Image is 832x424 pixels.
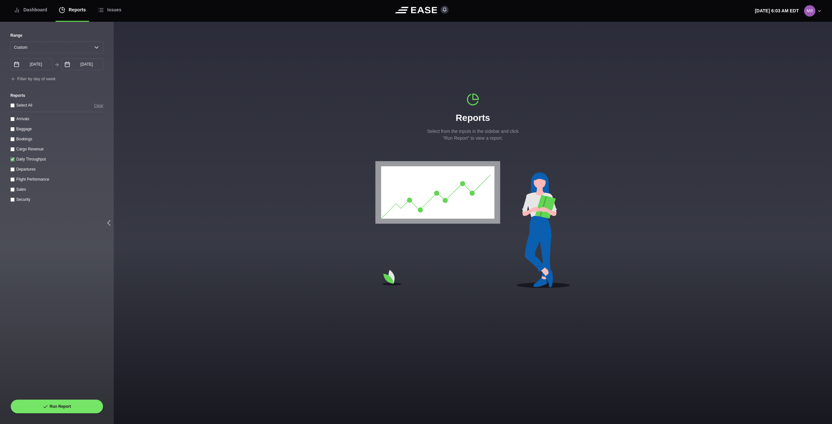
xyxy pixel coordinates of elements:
[16,197,30,202] label: Security
[16,137,32,141] label: Bookings
[16,147,44,151] label: Cargo Revenue
[16,127,32,131] label: Baggage
[10,58,53,70] input: mm/dd/yyyy
[10,77,56,82] button: Filter by day of week
[804,5,815,17] img: 0b2ed616698f39eb9cebe474ea602d52
[16,103,32,108] label: Select All
[10,93,103,98] label: Reports
[10,399,103,414] button: Run Report
[16,167,35,172] label: Departures
[16,187,26,192] label: Sales
[424,111,522,125] h1: Reports
[16,177,49,182] label: Flight Performance
[755,7,799,14] p: [DATE] 6:03 AM EDT
[94,102,103,109] button: Clear
[424,128,522,142] p: Select from the inputs in the sidebar and click "Run Report" to view a report.
[61,58,103,70] input: mm/dd/yyyy
[16,117,29,121] label: Arrivals
[424,93,522,142] div: Reports
[10,32,103,38] label: Range
[16,157,46,161] label: Daily Throughput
